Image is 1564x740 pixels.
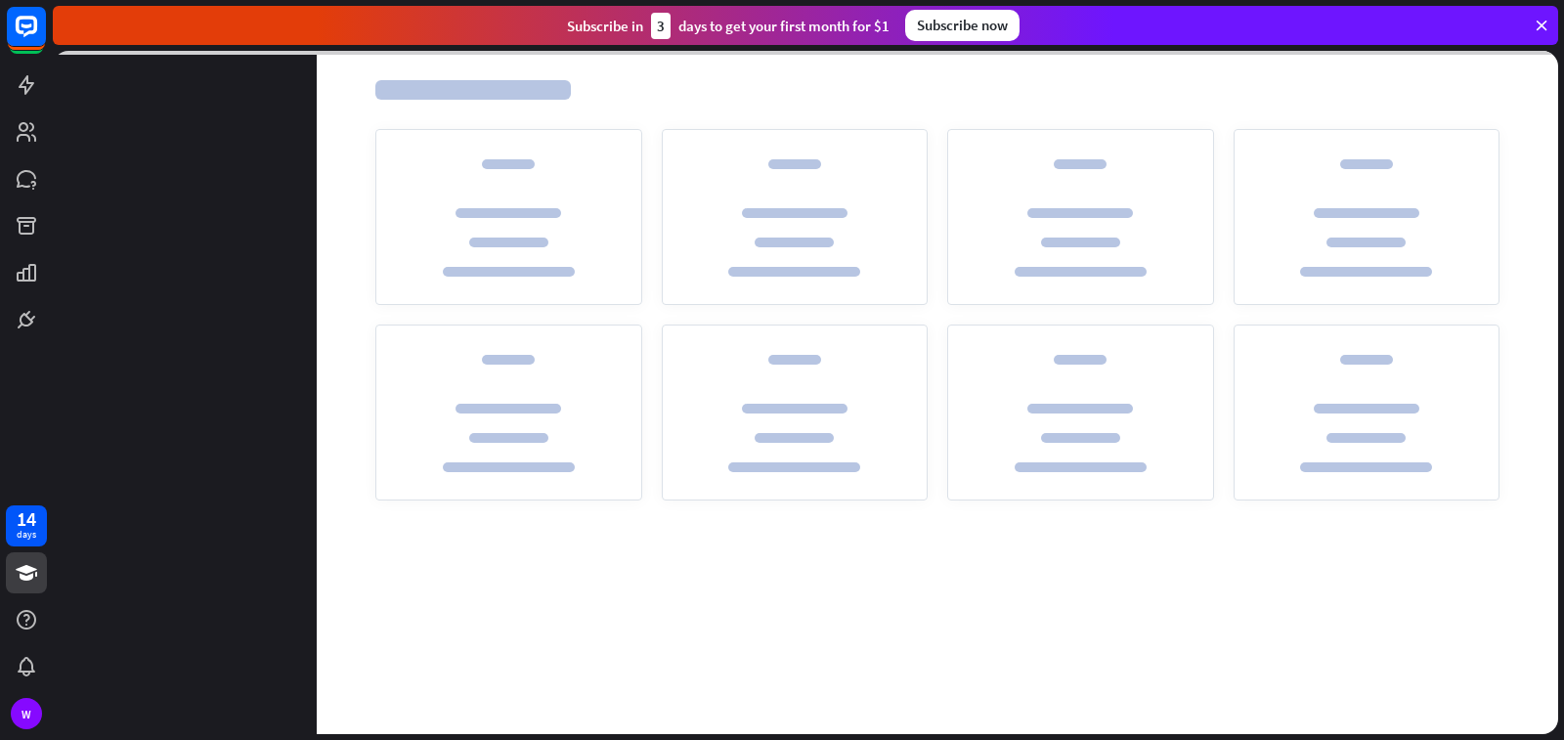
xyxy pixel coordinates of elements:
[11,698,42,729] div: W
[6,505,47,546] a: 14 days
[17,510,36,528] div: 14
[567,13,890,39] div: Subscribe in days to get your first month for $1
[905,10,1020,41] div: Subscribe now
[17,528,36,542] div: days
[651,13,671,39] div: 3
[16,8,74,66] button: Open LiveChat chat widget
